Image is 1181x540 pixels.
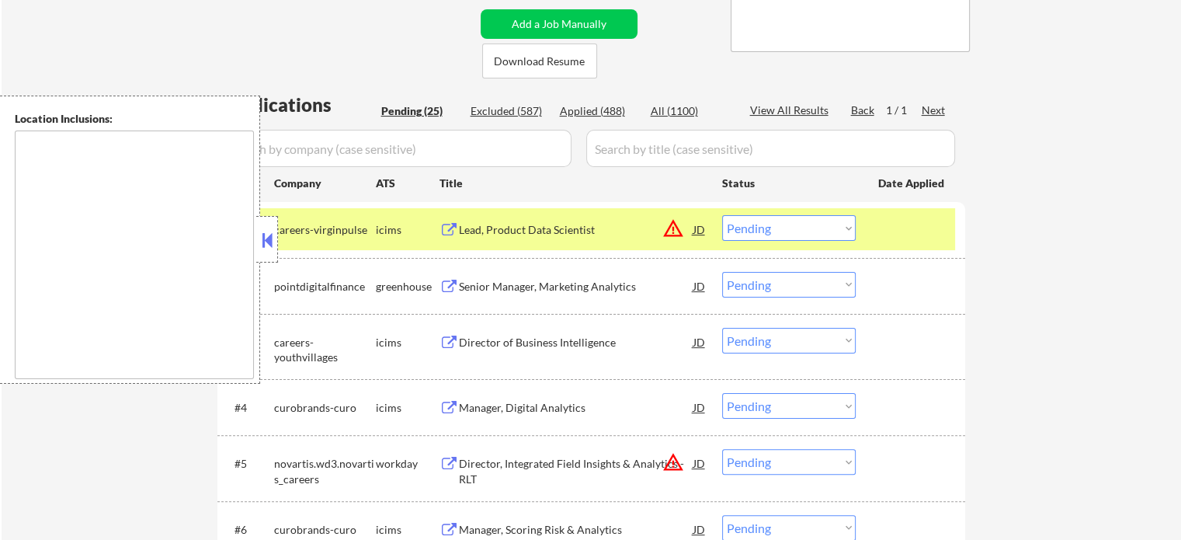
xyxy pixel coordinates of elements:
[471,103,548,119] div: Excluded (587)
[376,335,439,350] div: icims
[234,456,262,472] div: #5
[586,130,955,167] input: Search by title (case sensitive)
[222,130,571,167] input: Search by company (case sensitive)
[234,522,262,538] div: #6
[482,44,597,78] button: Download Resume
[692,328,707,356] div: JD
[376,279,439,294] div: greenhouse
[381,103,459,119] div: Pending (25)
[878,176,947,191] div: Date Applied
[274,456,376,486] div: novartis.wd3.novartis_careers
[459,279,693,294] div: Senior Manager, Marketing Analytics
[376,222,439,238] div: icims
[376,400,439,416] div: icims
[274,400,376,416] div: curobrands-curo
[274,335,376,365] div: careers-youthvillages
[560,103,637,119] div: Applied (488)
[459,335,693,350] div: Director of Business Intelligence
[750,103,833,118] div: View All Results
[651,103,728,119] div: All (1100)
[692,449,707,477] div: JD
[274,279,376,294] div: pointdigitalfinance
[274,522,376,538] div: curobrands-curo
[481,9,637,39] button: Add a Job Manually
[459,400,693,416] div: Manager, Digital Analytics
[459,522,693,538] div: Manager, Scoring Risk & Analytics
[662,451,684,473] button: warning_amber
[376,456,439,472] div: workday
[692,215,707,243] div: JD
[692,272,707,300] div: JD
[692,393,707,421] div: JD
[222,96,376,114] div: Applications
[376,176,439,191] div: ATS
[15,111,254,127] div: Location Inclusions:
[274,176,376,191] div: Company
[886,103,922,118] div: 1 / 1
[234,400,262,416] div: #4
[274,222,376,238] div: careers-virginpulse
[662,218,684,239] button: warning_amber
[459,456,693,486] div: Director, Integrated Field Insights & Analytics - RLT
[922,103,947,118] div: Next
[459,222,693,238] div: Lead, Product Data Scientist
[376,522,439,538] div: icims
[851,103,876,118] div: Back
[439,176,707,191] div: Title
[722,169,856,197] div: Status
